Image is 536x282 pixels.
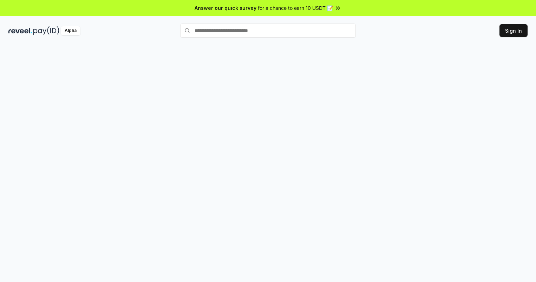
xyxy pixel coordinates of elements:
img: reveel_dark [8,26,32,35]
span: for a chance to earn 10 USDT 📝 [258,4,333,12]
div: Alpha [61,26,80,35]
img: pay_id [33,26,59,35]
button: Sign In [499,24,528,37]
span: Answer our quick survey [195,4,256,12]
